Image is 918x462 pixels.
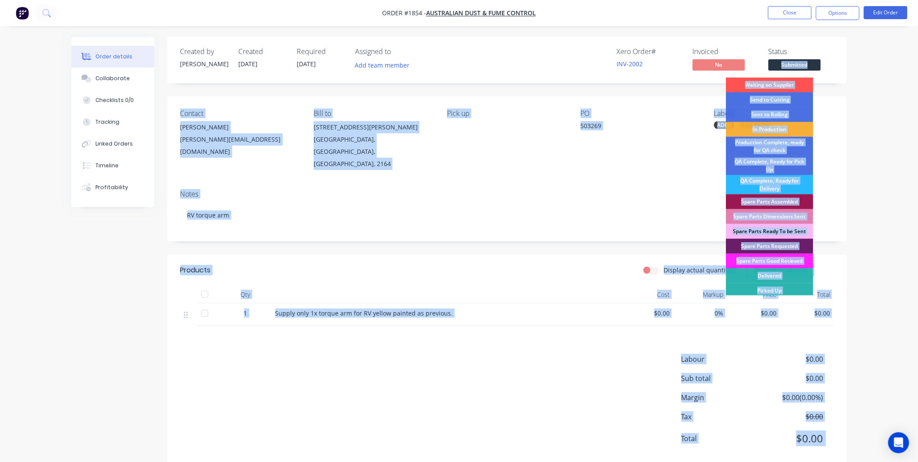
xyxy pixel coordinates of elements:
div: Tracking [95,118,119,126]
button: Linked Orders [71,133,154,155]
div: Markup [674,286,727,303]
span: $0.00 [784,309,830,318]
div: Spare Parts Assembled [726,194,813,209]
span: Tax [681,411,759,422]
span: $0.00 [759,354,823,364]
span: 0% [677,309,724,318]
div: [STREET_ADDRESS][PERSON_NAME][GEOGRAPHIC_DATA], [GEOGRAPHIC_DATA], [GEOGRAPHIC_DATA], 2164 [314,121,433,170]
div: Qty [220,286,272,303]
div: Cost [620,286,674,303]
span: $0.00 [624,309,671,318]
div: Spare Parts Dimensions Sent [726,209,813,224]
span: Labour [681,354,759,364]
div: 503269 [581,121,690,133]
div: Assigned to [356,48,443,56]
div: PO [581,109,700,118]
div: Order details [95,53,132,61]
button: Collaborate [71,68,154,89]
span: [DATE] [297,60,316,68]
div: Waiting on Supplier [726,78,813,92]
a: Australian Dust & Fume Control [426,9,536,17]
button: Tracking [71,111,154,133]
div: Xero Order # [617,48,682,56]
span: $0.00 [731,309,777,318]
div: [STREET_ADDRESS][PERSON_NAME] [314,121,433,133]
button: Profitability [71,177,154,198]
span: Total [681,433,759,444]
div: Created [239,48,287,56]
div: Invoiced [693,48,758,56]
button: Submitted [769,59,821,72]
div: [GEOGRAPHIC_DATA], [GEOGRAPHIC_DATA], [GEOGRAPHIC_DATA], 2164 [314,133,433,170]
div: Picked Up [726,283,813,298]
div: [PERSON_NAME][PERSON_NAME][EMAIL_ADDRESS][DOMAIN_NAME] [180,121,300,158]
div: Notes [180,190,834,198]
span: No [693,59,745,70]
div: Profitability [95,183,128,191]
div: Bill to [314,109,433,118]
span: [DATE] [239,60,258,68]
div: Required [297,48,345,56]
div: Status [769,48,834,56]
div: Linked Orders [95,140,133,148]
div: [PERSON_NAME][EMAIL_ADDRESS][DOMAIN_NAME] [180,133,300,158]
a: INV-2002 [617,60,643,68]
span: Order #1854 - [382,9,426,17]
span: 1 [244,309,247,318]
div: Labels [714,109,833,118]
div: Checklists 0/0 [95,96,134,104]
div: Spare Parts Requested [726,239,813,254]
div: Delivered [726,268,813,283]
button: Options [816,6,860,20]
span: $0.00 ( 0.00 %) [759,392,823,403]
div: Contact [180,109,300,118]
div: Production Complete, ready for QA check [726,137,813,156]
span: Submitted [769,59,821,70]
div: Collaborate [95,75,130,82]
span: Sub total [681,373,759,384]
div: [PERSON_NAME] [180,59,228,68]
div: Created by [180,48,228,56]
label: Display actual quantities [664,265,736,275]
button: Checklists 0/0 [71,89,154,111]
div: ADFC [714,121,735,129]
div: [PERSON_NAME] [180,121,300,133]
div: QA Complete, Ready for Delivery [726,175,813,194]
div: Spare Parts Ready To be Sent [726,224,813,239]
div: Spare Parts Good Recieved [726,254,813,268]
span: Margin [681,392,759,403]
div: QA Complete, Ready for Pick Up [726,156,813,175]
button: Close [768,6,812,19]
span: $0.00 [759,373,823,384]
span: $0.00 [759,431,823,446]
div: Timeline [95,162,119,170]
span: $0.00 [759,411,823,422]
div: RV torque arm [180,202,834,228]
button: Timeline [71,155,154,177]
img: Factory [16,7,29,20]
button: Edit Order [864,6,908,19]
div: Open Intercom Messenger [888,432,909,453]
div: Pick up [447,109,566,118]
button: Add team member [350,59,414,71]
div: Send to Cutting [726,92,813,107]
div: Products [180,265,211,275]
div: In Production [726,122,813,137]
div: Sent to Rolling [726,107,813,122]
button: Add team member [356,59,415,71]
button: Order details [71,46,154,68]
span: Supply only 1x torque arm for RV yellow painted as previous. [275,309,453,317]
